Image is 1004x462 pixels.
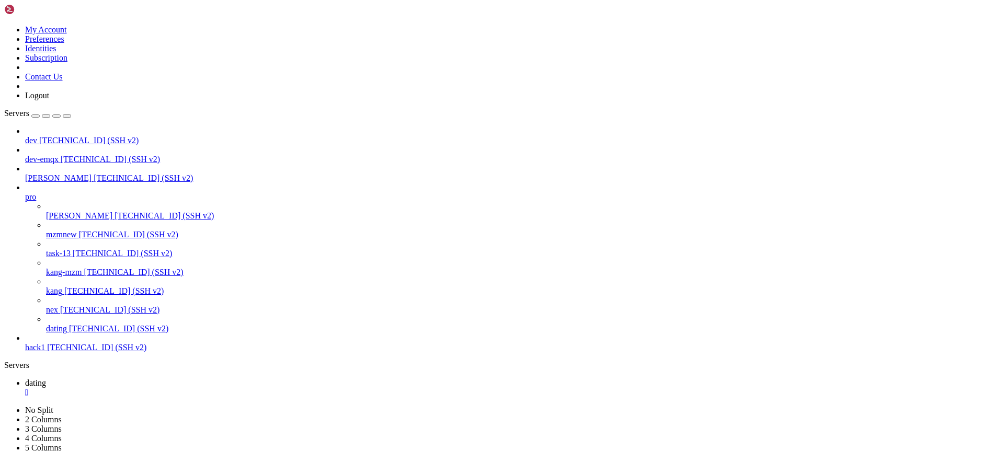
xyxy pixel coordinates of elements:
[46,324,1000,333] a: dating [TECHNICAL_ID] (SSH v2)
[46,286,1000,296] a: kang [TECHNICAL_ID] (SSH v2)
[46,230,1000,239] a: mzmnew [TECHNICAL_ID] (SSH v2)
[61,155,160,164] span: [TECHNICAL_ID] (SSH v2)
[69,324,168,333] span: [TECHNICAL_ID] (SSH v2)
[46,296,1000,315] li: nex [TECHNICAL_ID] (SSH v2)
[73,249,172,258] span: [TECHNICAL_ID] (SSH v2)
[25,72,63,81] a: Contact Us
[46,277,1000,296] li: kang [TECHNICAL_ID] (SSH v2)
[46,202,1000,221] li: [PERSON_NAME] [TECHNICAL_ID] (SSH v2)
[46,239,1000,258] li: task-13 [TECHNICAL_ID] (SSH v2)
[46,258,1000,277] li: kang-mzm [TECHNICAL_ID] (SSH v2)
[25,145,1000,164] li: dev-emqx [TECHNICAL_ID] (SSH v2)
[46,324,67,333] span: dating
[46,268,1000,277] a: kang-mzm [TECHNICAL_ID] (SSH v2)
[25,136,1000,145] a: dev [TECHNICAL_ID] (SSH v2)
[25,44,56,53] a: Identities
[46,305,58,314] span: nex
[25,91,49,100] a: Logout
[25,174,92,182] span: [PERSON_NAME]
[46,249,1000,258] a: task-13 [TECHNICAL_ID] (SSH v2)
[25,34,64,43] a: Preferences
[46,286,62,295] span: kang
[25,155,59,164] span: dev-emqx
[4,109,71,118] a: Servers
[46,315,1000,333] li: dating [TECHNICAL_ID] (SSH v2)
[25,406,53,414] a: No Split
[25,164,1000,183] li: [PERSON_NAME] [TECHNICAL_ID] (SSH v2)
[25,343,1000,352] a: hack1 [TECHNICAL_ID] (SSH v2)
[25,415,62,424] a: 2 Columns
[25,136,37,145] span: dev
[25,53,67,62] a: Subscription
[25,378,1000,397] a: dating
[60,305,159,314] span: [TECHNICAL_ID] (SSH v2)
[25,333,1000,352] li: hack1 [TECHNICAL_ID] (SSH v2)
[25,183,1000,333] li: pro
[25,126,1000,145] li: dev [TECHNICAL_ID] (SSH v2)
[46,211,112,220] span: [PERSON_NAME]
[115,211,214,220] span: [TECHNICAL_ID] (SSH v2)
[25,388,1000,397] a: 
[84,268,183,276] span: [TECHNICAL_ID] (SSH v2)
[64,286,164,295] span: [TECHNICAL_ID] (SSH v2)
[25,378,46,387] span: dating
[25,192,36,201] span: pro
[25,343,45,352] span: hack1
[25,443,62,452] a: 5 Columns
[25,25,67,34] a: My Account
[25,155,1000,164] a: dev-emqx [TECHNICAL_ID] (SSH v2)
[94,174,193,182] span: [TECHNICAL_ID] (SSH v2)
[46,230,77,239] span: mzmnew
[47,343,146,352] span: [TECHNICAL_ID] (SSH v2)
[25,424,62,433] a: 3 Columns
[46,221,1000,239] li: mzmnew [TECHNICAL_ID] (SSH v2)
[4,4,64,15] img: Shellngn
[79,230,178,239] span: [TECHNICAL_ID] (SSH v2)
[4,109,29,118] span: Servers
[39,136,139,145] span: [TECHNICAL_ID] (SSH v2)
[25,192,1000,202] a: pro
[25,174,1000,183] a: [PERSON_NAME] [TECHNICAL_ID] (SSH v2)
[46,305,1000,315] a: nex [TECHNICAL_ID] (SSH v2)
[46,268,82,276] span: kang-mzm
[4,361,1000,370] div: Servers
[46,211,1000,221] a: [PERSON_NAME] [TECHNICAL_ID] (SSH v2)
[25,434,62,443] a: 4 Columns
[46,249,71,258] span: task-13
